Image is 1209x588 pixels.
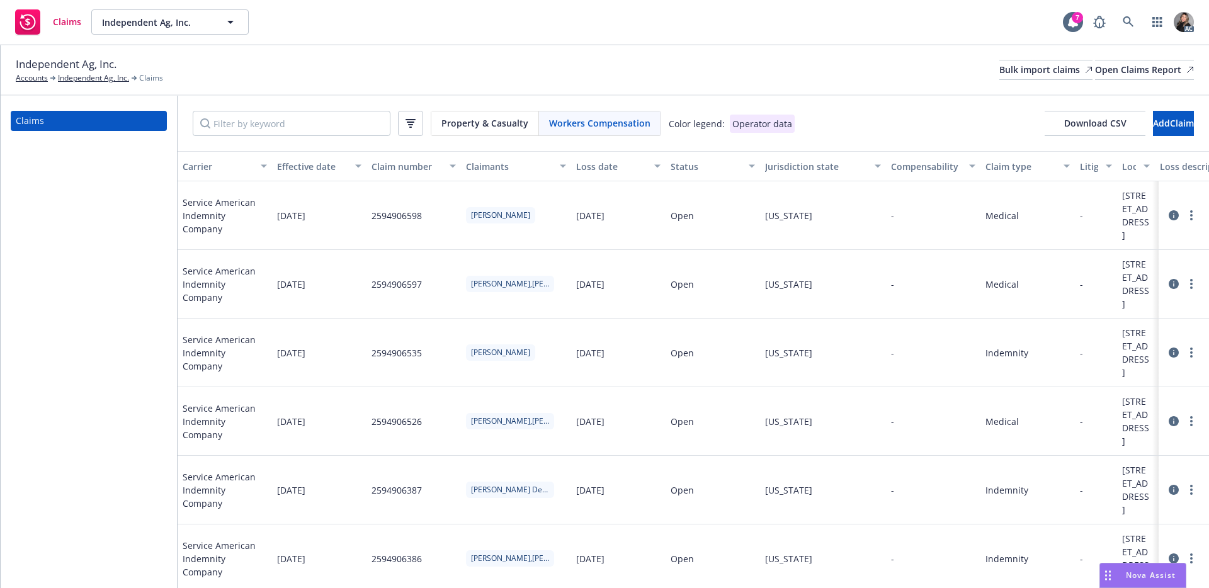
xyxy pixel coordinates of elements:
div: - [1080,346,1083,359]
div: [US_STATE] [765,278,812,291]
div: Compensability [891,160,962,173]
span: Claims [53,17,81,27]
div: Claim number [372,160,442,173]
div: 2594906598 [372,209,422,222]
span: Service American Indemnity Company [183,333,267,373]
span: [PERSON_NAME],[PERSON_NAME] [471,278,549,290]
a: more [1184,345,1199,360]
div: Open [671,552,694,565]
div: Open [671,278,694,291]
div: [US_STATE] [765,483,812,497]
input: Filter by keyword [193,111,390,136]
div: - [891,483,894,497]
span: Download CSV [1045,111,1145,136]
button: Litigated [1075,151,1117,181]
div: [DATE] [576,415,604,428]
div: - [1080,209,1083,222]
span: [PERSON_NAME] Del [PERSON_NAME],[PERSON_NAME] [471,484,549,495]
span: [PERSON_NAME],[PERSON_NAME] [471,553,549,564]
div: Indemnity [985,552,1028,565]
a: more [1184,551,1199,566]
span: [PERSON_NAME] [471,210,530,221]
a: Claims [11,111,167,131]
div: Claimants [466,160,552,173]
button: Jurisdiction state [760,151,886,181]
div: - [891,415,894,428]
div: Loss date [576,160,647,173]
a: more [1184,482,1199,497]
div: - [891,278,894,291]
button: Carrier [178,151,272,181]
div: [DATE] [576,483,604,497]
div: - [1080,278,1083,291]
div: [STREET_ADDRESS] [1122,257,1150,310]
div: - [891,209,894,222]
div: [US_STATE] [765,415,812,428]
div: [STREET_ADDRESS] [1122,189,1150,242]
div: [DATE] [576,552,604,565]
a: more [1184,208,1199,223]
a: Search [1116,9,1141,35]
div: [DATE] [576,209,604,222]
div: Medical [985,209,1019,222]
div: [US_STATE] [765,346,812,359]
div: Medical [985,415,1019,428]
div: 2594906526 [372,415,422,428]
div: [STREET_ADDRESS] [1122,463,1150,516]
a: Bulk import claims [999,60,1093,80]
div: Litigated [1080,160,1098,173]
button: Independent Ag, Inc. [91,9,249,35]
button: Compensability [886,151,980,181]
div: Jurisdiction state [765,160,867,173]
a: more [1184,414,1199,429]
div: - [1080,415,1083,428]
div: Operator data [730,115,795,133]
span: [DATE] [277,346,305,359]
span: Service American Indemnity Company [183,402,267,441]
button: AddClaim [1153,111,1194,136]
button: Location [1117,151,1155,181]
a: Open Claims Report [1095,60,1194,80]
button: Claim type [980,151,1075,181]
span: [DATE] [277,483,305,497]
a: Accounts [16,72,48,84]
span: Service American Indemnity Company [183,264,267,304]
div: Claim type [985,160,1056,173]
span: Service American Indemnity Company [183,470,267,510]
div: Open Claims Report [1095,60,1194,79]
div: [STREET_ADDRESS] [1122,326,1150,379]
div: Indemnity [985,483,1028,497]
button: Nova Assist [1099,563,1186,588]
button: Claim number [366,151,461,181]
div: 7 [1072,12,1083,23]
div: [DATE] [576,278,604,291]
button: Status [666,151,760,181]
span: Nova Assist [1126,570,1176,580]
div: Claims [16,111,44,131]
div: Open [671,483,694,497]
span: Service American Indemnity Company [183,539,267,579]
img: photo [1174,12,1194,32]
button: Loss date [571,151,666,181]
div: [DATE] [576,346,604,359]
a: more [1184,276,1199,291]
div: [STREET_ADDRESS] [1122,395,1150,448]
a: Report a Bug [1087,9,1112,35]
span: Download CSV [1064,117,1127,129]
div: Medical [985,278,1019,291]
div: 2594906597 [372,278,422,291]
div: [US_STATE] [765,552,812,565]
a: Independent Ag, Inc. [58,72,129,84]
div: Location [1122,160,1136,173]
div: Open [671,415,694,428]
div: Open [671,209,694,222]
span: [DATE] [277,415,305,428]
div: 2594906387 [372,483,422,497]
span: Claims [139,72,163,84]
div: Color legend: [669,117,725,130]
div: - [891,552,894,565]
div: Drag to move [1100,563,1116,587]
span: Workers Compensation [549,116,650,130]
div: - [1080,552,1083,565]
div: Open [671,346,694,359]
